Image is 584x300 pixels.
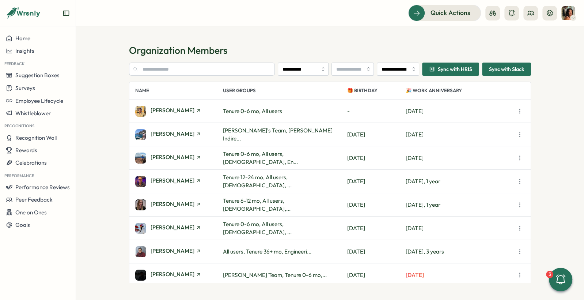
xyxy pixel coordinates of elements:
[135,270,223,281] a: Alex Hayward[PERSON_NAME]
[15,209,47,216] span: One on Ones
[223,127,333,142] span: [PERSON_NAME]'s Team, [PERSON_NAME] Indire...
[15,134,57,141] span: Recognition Wall
[406,224,515,232] p: [DATE]
[135,176,223,187] a: Adrian Pearcey[PERSON_NAME]
[561,6,575,20] img: Viveca Riley
[223,221,292,236] span: Tenure 0-6 mo, All users, [DEMOGRAPHIC_DATA], ...
[151,131,194,136] span: [PERSON_NAME]
[135,153,223,164] a: Adria Figueres[PERSON_NAME]
[347,82,406,99] p: 🎁 Birthday
[15,110,51,117] span: Whistleblower
[408,5,481,21] button: Quick Actions
[406,82,515,99] p: 🎉 Work Anniversary
[15,159,47,166] span: Celebrations
[15,72,60,79] span: Suggestion Boxes
[406,107,515,115] p: [DATE]
[15,35,30,42] span: Home
[151,271,194,277] span: [PERSON_NAME]
[135,82,223,99] p: Name
[135,129,146,140] img: Adam Ursell
[223,82,347,99] p: User Groups
[15,47,34,54] span: Insights
[223,197,291,212] span: Tenure 6-12 mo, All users, [DEMOGRAPHIC_DATA],...
[151,178,194,183] span: [PERSON_NAME]
[406,177,515,185] p: [DATE], 1 year
[15,184,70,191] span: Performance Reviews
[15,196,53,203] span: Peer Feedback
[347,224,406,232] p: [DATE]
[422,63,479,76] button: Sync with HRIS
[135,199,146,210] img: Aimee Weston
[406,201,515,209] p: [DATE], 1 year
[135,223,146,234] img: Alara Kivilcim
[15,221,30,228] span: Goals
[223,248,311,255] span: All users, Tenure 36+ mo, Engineeri...
[223,174,292,189] span: Tenure 12-24 mo, All users, [DEMOGRAPHIC_DATA], ...
[135,223,223,234] a: Alara Kivilcim[PERSON_NAME]
[15,147,37,154] span: Rewards
[151,225,194,230] span: [PERSON_NAME]
[223,108,282,115] span: Tenure 0-6 mo, All users
[347,154,406,162] p: [DATE]
[151,248,194,254] span: [PERSON_NAME]
[223,150,298,165] span: Tenure 0-6 mo, All users, [DEMOGRAPHIC_DATA], En...
[135,129,223,140] a: Adam Ursell[PERSON_NAME]
[347,248,406,256] p: [DATE]
[151,108,194,113] span: [PERSON_NAME]
[135,106,223,117] a: Adam Hojeij[PERSON_NAME]
[151,201,194,207] span: [PERSON_NAME]
[135,246,223,257] a: Alberto Roldan[PERSON_NAME]
[135,246,146,257] img: Alberto Roldan
[406,154,515,162] p: [DATE]
[347,131,406,139] p: [DATE]
[15,85,35,91] span: Surveys
[546,271,553,278] div: 3
[129,44,531,57] h1: Organization Members
[438,67,472,72] span: Sync with HRIS
[482,63,531,76] button: Sync with Slack
[549,268,572,291] button: 3
[223,271,327,278] span: [PERSON_NAME] Team, Tenure 0-6 mo,...
[347,177,406,185] p: [DATE]
[431,8,470,18] span: Quick Actions
[135,153,146,164] img: Adria Figueres
[151,154,194,160] span: [PERSON_NAME]
[15,97,63,104] span: Employee Lifecycle
[406,131,515,139] p: [DATE]
[347,107,406,115] p: -
[347,271,406,279] p: [DATE]
[135,270,146,281] img: Alex Hayward
[347,201,406,209] p: [DATE]
[62,10,70,17] button: Expand sidebar
[135,176,146,187] img: Adrian Pearcey
[135,199,223,210] a: Aimee Weston[PERSON_NAME]
[135,106,146,117] img: Adam Hojeij
[406,248,515,256] p: [DATE], 3 years
[489,63,524,75] span: Sync with Slack
[406,271,515,279] p: [DATE]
